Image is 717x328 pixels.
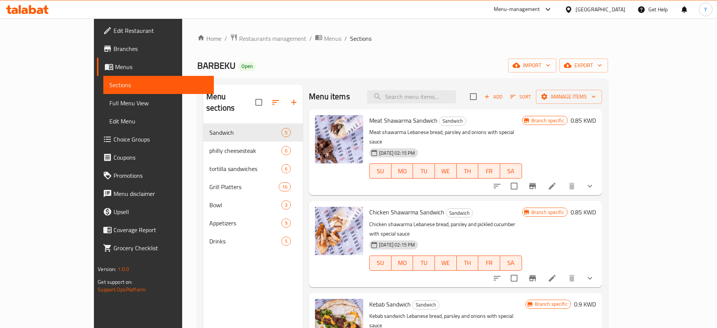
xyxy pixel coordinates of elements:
[197,57,235,74] span: BARBEKU
[344,34,347,43] li: /
[369,299,411,310] span: Kebab Sandwich
[97,239,213,257] a: Grocery Checklist
[114,153,207,162] span: Coupons
[369,128,522,146] p: Meat shawarma Lebanese bread, parsley and onions with special sauce
[457,256,479,271] button: TH
[571,207,596,217] h6: 0.85 KWD
[114,225,207,234] span: Coverage Report
[488,177,506,195] button: sort-choices
[203,178,303,196] div: Grill Platters16
[282,147,290,154] span: 6
[435,256,457,271] button: WE
[416,257,432,268] span: TU
[508,59,556,72] button: import
[114,207,207,216] span: Upsell
[446,208,473,217] div: Sandwich
[367,90,456,103] input: search
[369,206,444,218] span: Chicken Shawarma Sandwich
[203,160,303,178] div: tortilla sandwiches6
[197,34,608,43] nav: breadcrumb
[505,91,536,103] span: Sort items
[460,257,476,268] span: TH
[548,274,557,283] a: Edit menu item
[281,146,291,155] div: items
[97,185,213,203] a: Menu disclaimer
[481,166,497,177] span: FR
[574,299,596,310] h6: 0.9 KWD
[97,40,213,58] a: Branches
[376,241,418,248] span: [DATE] 02:15 PM
[109,117,207,126] span: Edit Menu
[532,300,571,308] span: Branch specific
[542,92,596,102] span: Manage items
[413,256,435,271] button: TU
[439,117,466,126] div: Sandwich
[109,80,207,89] span: Sections
[282,238,290,245] span: 5
[103,76,213,94] a: Sections
[413,163,435,179] button: TU
[97,148,213,166] a: Coupons
[309,34,312,43] li: /
[528,117,567,124] span: Branch specific
[97,203,213,221] a: Upsell
[446,209,473,217] span: Sandwich
[563,269,581,287] button: delete
[581,177,599,195] button: show more
[503,166,519,177] span: SA
[203,120,303,253] nav: Menu sections
[206,91,255,114] h2: Menu sections
[369,163,392,179] button: SU
[392,163,413,179] button: MO
[281,219,291,228] div: items
[97,22,213,40] a: Edit Restaurant
[209,200,281,209] span: Bowl
[585,274,594,283] svg: Show Choices
[209,128,281,137] div: Sandwich
[115,62,207,71] span: Menus
[97,221,213,239] a: Coverage Report
[465,89,481,105] span: Select section
[282,129,290,136] span: 5
[279,182,291,191] div: items
[209,237,281,246] span: Drinks
[506,178,522,194] span: Select to update
[478,256,500,271] button: FR
[203,142,303,160] div: philly cheesesteak6
[118,264,129,274] span: 1.0.0
[114,44,207,53] span: Branches
[114,243,207,253] span: Grocery Checklist
[438,257,454,268] span: WE
[524,269,542,287] button: Branch-specific-item
[481,257,497,268] span: FR
[524,177,542,195] button: Branch-specific-item
[416,166,432,177] span: TU
[239,34,306,43] span: Restaurants management
[315,115,363,163] img: Meat Shawarma Sandwich
[506,270,522,286] span: Select to update
[395,257,410,268] span: MO
[563,177,581,195] button: delete
[373,166,388,177] span: SU
[114,189,207,198] span: Menu disclaimer
[209,164,281,173] span: tortilla sandwiches
[350,34,372,43] span: Sections
[109,99,207,108] span: Full Menu View
[315,207,363,255] img: Chicken Shawarma Sandwich
[503,257,519,268] span: SA
[460,166,476,177] span: TH
[514,61,550,70] span: import
[373,257,388,268] span: SU
[98,264,116,274] span: Version:
[576,5,625,14] div: [GEOGRAPHIC_DATA]
[282,202,290,209] span: 3
[369,220,522,239] p: Chicken shawarma Lebanese bread, parsley and pickled cucumber with special sauce
[559,59,608,72] button: export
[392,256,413,271] button: MO
[494,5,540,14] div: Menu-management
[500,256,522,271] button: SA
[528,209,567,216] span: Branch specific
